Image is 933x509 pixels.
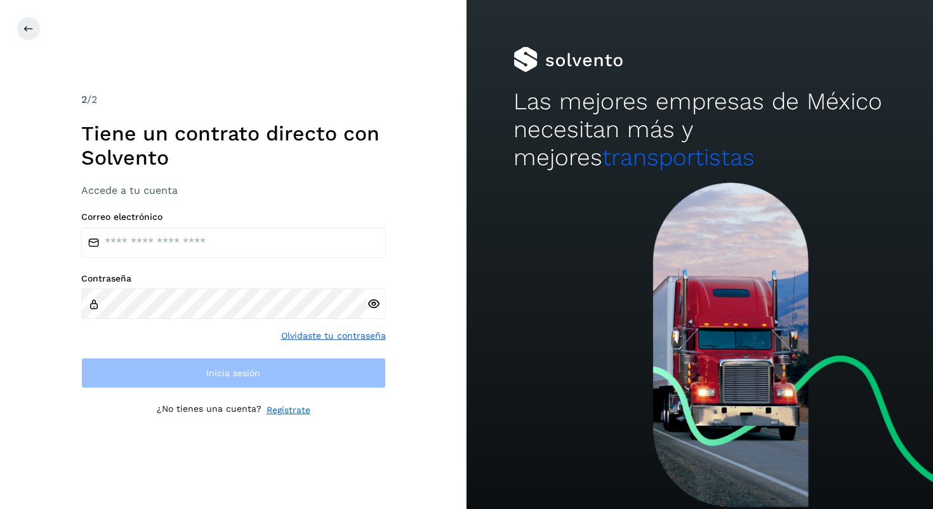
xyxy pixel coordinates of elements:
[602,144,755,171] span: transportistas
[281,329,386,343] a: Olvidaste tu contraseña
[157,404,261,417] p: ¿No tienes una cuenta?
[81,358,386,388] button: Inicia sesión
[81,184,386,196] h3: Accede a tu cuenta
[81,121,386,170] h1: Tiene un contrato directo con Solvento
[81,92,386,107] div: /2
[81,273,386,284] label: Contraseña
[513,88,887,172] h2: Las mejores empresas de México necesitan más y mejores
[267,404,310,417] a: Regístrate
[81,93,87,105] span: 2
[81,212,386,222] label: Correo electrónico
[206,369,260,377] span: Inicia sesión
